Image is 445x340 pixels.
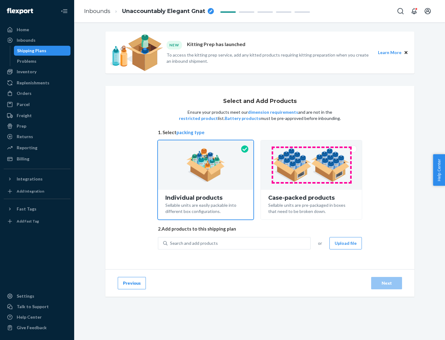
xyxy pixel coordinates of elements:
button: Learn More [378,49,401,56]
a: Inbounds [84,8,110,15]
a: Inventory [4,67,70,77]
div: Shipping Plans [17,48,46,54]
div: Sellable units are pre-packaged in boxes that need to be broken down. [268,201,354,215]
a: Home [4,25,70,35]
div: NEW [167,41,182,49]
h1: Select and Add Products [223,98,297,104]
div: Replenishments [17,80,49,86]
a: Parcel [4,100,70,109]
button: packing type [176,129,205,136]
div: Sellable units are easily packable into different box configurations. [165,201,246,215]
a: Problems [14,56,71,66]
div: Integrations [17,176,43,182]
div: Problems [17,58,36,64]
button: Help Center [433,154,445,186]
a: Freight [4,111,70,121]
div: Help Center [17,314,42,320]
a: Prep [4,121,70,131]
button: dimension requirements [248,109,298,115]
span: 2. Add products to this shipping plan [158,226,362,232]
button: restricted product [179,115,218,121]
a: Reporting [4,143,70,153]
div: Individual products [165,195,246,201]
p: To access the kitting prep service, add any kitted products requiring kitting preparation when yo... [167,52,372,64]
div: Case-packed products [268,195,354,201]
a: Shipping Plans [14,46,71,56]
div: Search and add products [170,240,218,246]
div: Next [376,280,397,286]
img: Flexport logo [7,8,33,14]
a: Replenishments [4,78,70,88]
button: Open account menu [422,5,434,17]
button: Upload file [329,237,362,249]
div: Returns [17,134,33,140]
div: Home [17,27,29,33]
button: Fast Tags [4,204,70,214]
span: Unaccountably Elegant Gnat [122,7,205,15]
div: Add Integration [17,189,44,194]
div: Reporting [17,145,37,151]
a: Help Center [4,312,70,322]
a: Settings [4,291,70,301]
button: Previous [118,277,146,289]
div: Orders [17,90,32,96]
a: Inbounds [4,35,70,45]
div: Parcel [17,101,30,108]
a: Returns [4,132,70,142]
div: Freight [17,113,32,119]
div: Give Feedback [17,325,47,331]
div: Settings [17,293,34,299]
a: Add Integration [4,186,70,196]
p: Kitting Prep has launched [187,41,245,49]
span: 1. Select [158,129,362,136]
img: case-pack.59cecea509d18c883b923b81aeac6d0b.png [273,148,350,182]
button: Integrations [4,174,70,184]
a: Billing [4,154,70,164]
a: Add Fast Tag [4,216,70,226]
button: Next [371,277,402,289]
button: Open Search Box [394,5,407,17]
div: Talk to Support [17,304,49,310]
a: Orders [4,88,70,98]
div: Fast Tags [17,206,36,212]
button: Close Navigation [58,5,70,17]
ol: breadcrumbs [79,2,219,20]
div: Inbounds [17,37,36,43]
div: Billing [17,156,29,162]
span: or [318,240,322,246]
button: Battery products [225,115,261,121]
img: individual-pack.facf35554cb0f1810c75b2bd6df2d64e.png [186,148,225,182]
div: Add Fast Tag [17,219,39,224]
button: Open notifications [408,5,420,17]
button: Close [403,49,409,56]
div: Inventory [17,69,36,75]
div: Prep [17,123,26,129]
button: Give Feedback [4,323,70,333]
p: Ensure your products meet our and are not in the list. must be pre-approved before inbounding. [178,109,341,121]
a: Talk to Support [4,302,70,312]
